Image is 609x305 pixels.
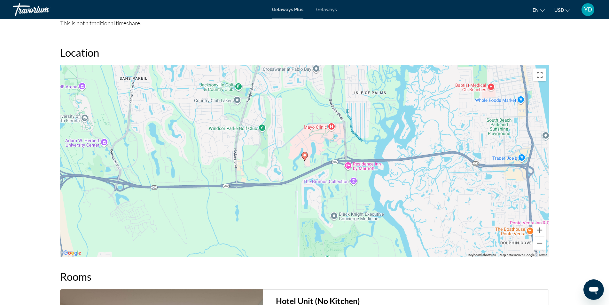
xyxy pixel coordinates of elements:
[533,5,545,15] button: Change language
[13,1,77,18] a: Travorium
[60,270,549,283] h2: Rooms
[533,237,546,250] button: Zoom out
[580,3,596,16] button: User Menu
[62,249,83,257] img: Google
[62,249,83,257] a: Open this area in Google Maps (opens a new window)
[533,224,546,237] button: Zoom in
[316,7,337,12] a: Getaways
[500,253,535,257] span: Map data ©2025 Google
[272,7,303,12] a: Getaways Plus
[468,253,496,257] button: Keyboard shortcuts
[533,68,546,81] button: Toggle fullscreen view
[60,20,549,27] div: This is not a traditional timeshare.
[554,5,570,15] button: Change currency
[533,8,539,13] span: en
[583,279,604,300] iframe: Button to launch messaging window
[60,46,549,59] h2: Location
[584,6,592,13] span: YD
[538,253,547,257] a: Terms (opens in new tab)
[554,8,564,13] span: USD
